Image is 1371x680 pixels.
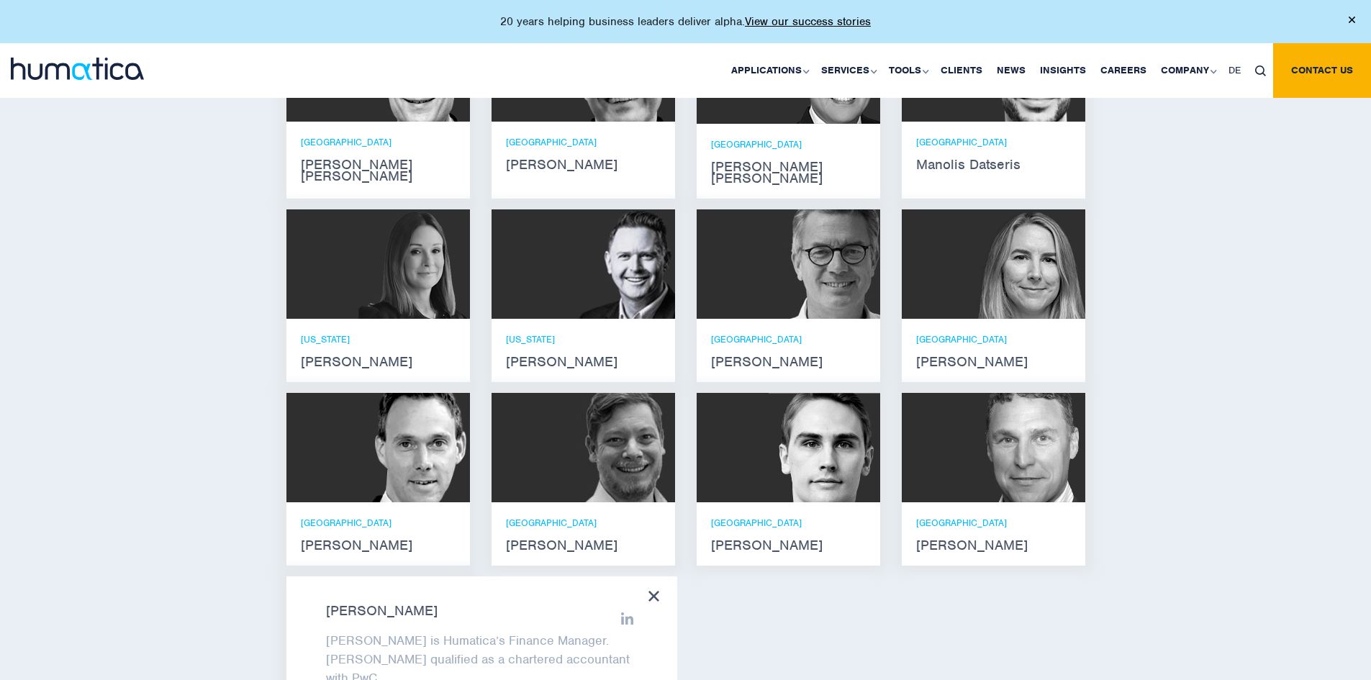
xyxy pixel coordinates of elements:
[916,356,1071,368] strong: [PERSON_NAME]
[301,159,456,182] strong: [PERSON_NAME] [PERSON_NAME]
[745,14,871,29] a: View our success stories
[711,161,866,184] strong: [PERSON_NAME] [PERSON_NAME]
[1154,43,1221,98] a: Company
[358,209,470,319] img: Melissa Mounce
[301,540,456,551] strong: [PERSON_NAME]
[916,159,1071,171] strong: Manolis Datseris
[1229,64,1241,76] span: DE
[1221,43,1248,98] a: DE
[1255,65,1266,76] img: search_icon
[326,605,638,617] strong: [PERSON_NAME]
[301,517,456,529] p: [GEOGRAPHIC_DATA]
[506,540,661,551] strong: [PERSON_NAME]
[506,356,661,368] strong: [PERSON_NAME]
[769,209,880,319] img: Jan Löning
[882,43,933,98] a: Tools
[11,58,144,80] img: logo
[974,393,1085,502] img: Bryan Turner
[564,393,675,502] img: Claudio Limacher
[990,43,1033,98] a: News
[916,136,1071,148] p: [GEOGRAPHIC_DATA]
[506,517,661,529] p: [GEOGRAPHIC_DATA]
[814,43,882,98] a: Services
[724,43,814,98] a: Applications
[564,209,675,319] img: Russell Raath
[974,209,1085,319] img: Zoë Fox
[711,138,866,150] p: [GEOGRAPHIC_DATA]
[1093,43,1154,98] a: Careers
[358,393,470,502] img: Andreas Knobloch
[916,540,1071,551] strong: [PERSON_NAME]
[1033,43,1093,98] a: Insights
[506,136,661,148] p: [GEOGRAPHIC_DATA]
[933,43,990,98] a: Clients
[506,159,661,171] strong: [PERSON_NAME]
[916,333,1071,345] p: [GEOGRAPHIC_DATA]
[1273,43,1371,98] a: Contact us
[711,517,866,529] p: [GEOGRAPHIC_DATA]
[500,14,871,29] p: 20 years helping business leaders deliver alpha.
[711,356,866,368] strong: [PERSON_NAME]
[711,540,866,551] strong: [PERSON_NAME]
[301,356,456,368] strong: [PERSON_NAME]
[506,333,661,345] p: [US_STATE]
[301,333,456,345] p: [US_STATE]
[711,333,866,345] p: [GEOGRAPHIC_DATA]
[769,393,880,502] img: Paul Simpson
[301,136,456,148] p: [GEOGRAPHIC_DATA]
[916,517,1071,529] p: [GEOGRAPHIC_DATA]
